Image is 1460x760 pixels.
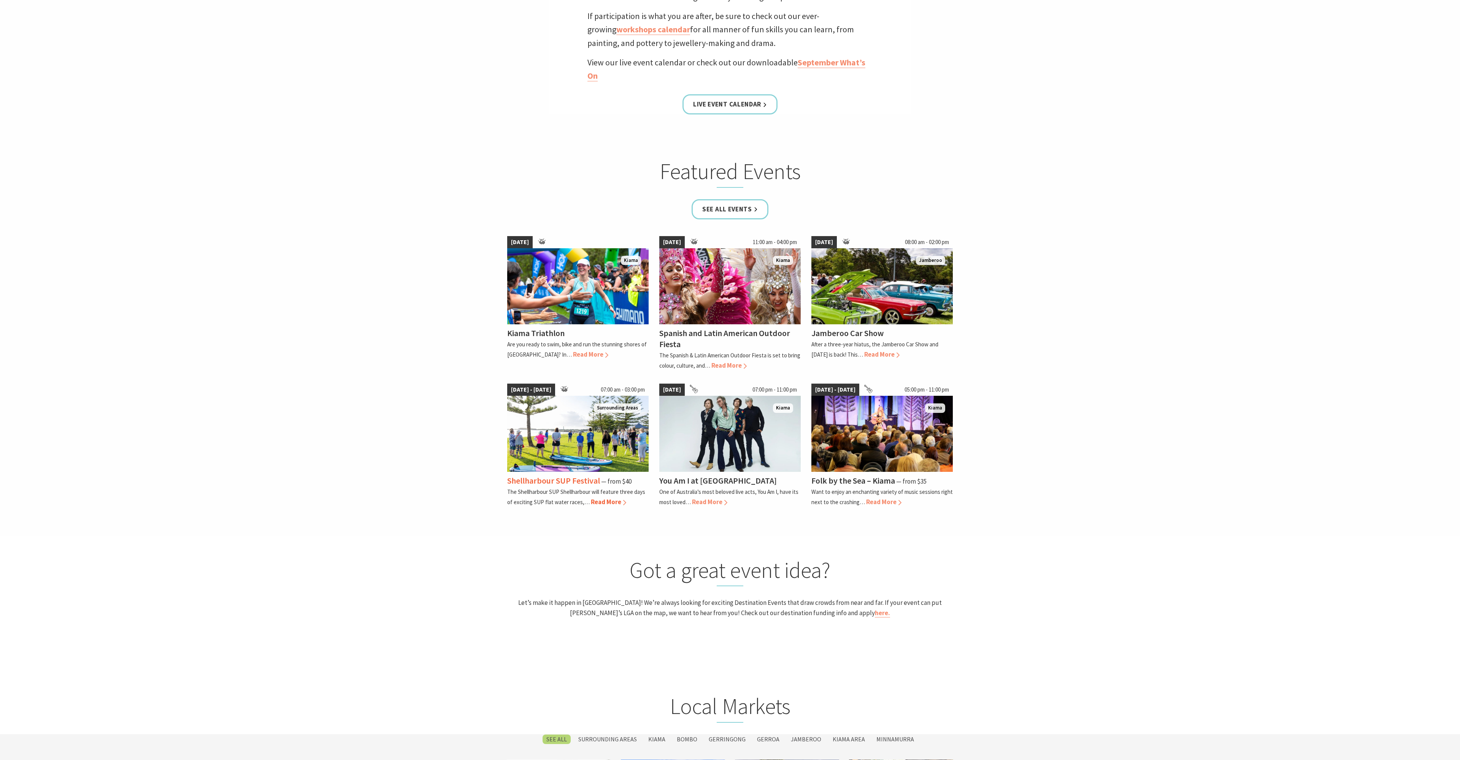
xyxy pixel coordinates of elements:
[511,395,536,421] button: Click to Favourite Shellharbour SUP Festival
[587,56,873,83] p: View our live event calendar or check out our downloadable
[507,384,555,396] span: [DATE] - [DATE]
[682,94,778,114] a: Live Event Calendar
[866,498,901,506] span: Read More
[692,498,727,506] span: Read More
[864,350,900,359] span: Read More
[616,24,690,35] a: workshops calendar
[811,236,953,371] a: [DATE] 08:00 am - 02:00 pm Jamberoo Car Show Jamberoo Jamberoo Car Show After a three-year hiatus...
[659,384,685,396] span: [DATE]
[901,236,953,248] span: 08:00 am - 02:00 pm
[811,341,938,358] p: After a three-year hiatus, the Jamberoo Car Show and [DATE] is back! This…
[543,735,571,744] label: SEE All
[659,384,801,507] a: [DATE] 07:00 pm - 11:00 pm You Am I Kiama You Am I at [GEOGRAPHIC_DATA] One of Australia’s most b...
[749,236,801,248] span: 11:00 am - 04:00 pm
[507,488,645,506] p: The Shellharbour SUP Shellharbour will feature three days of exciting SUP flat water races,…
[692,199,768,219] a: See all Events
[621,256,641,265] span: Kiama
[811,236,837,248] span: [DATE]
[507,328,565,338] h4: Kiama Triathlon
[925,403,945,413] span: Kiama
[507,396,649,472] img: Jodie Edwards Welcome to Country
[659,236,685,248] span: [DATE]
[811,488,953,506] p: Want to enjoy an enchanting variety of music sessions right next to the crashing…
[507,236,649,371] a: [DATE] kiamatriathlon Kiama Kiama Triathlon Are you ready to swim, bike and run the stunning shor...
[659,475,777,486] h4: You Am I at [GEOGRAPHIC_DATA]
[505,693,955,723] h2: Local Markets
[873,735,918,744] label: Minnamurra
[811,248,953,324] img: Jamberoo Car Show
[597,384,649,396] span: 07:00 am - 03:00 pm
[875,609,890,617] a: here.
[507,236,533,248] span: [DATE]
[507,341,647,358] p: Are you ready to swim, bike and run the stunning shores of [GEOGRAPHIC_DATA]? In…
[829,735,869,744] label: Kiama Area
[644,735,669,744] label: Kiama
[573,350,608,359] span: Read More
[507,475,600,486] h4: Shellharbour SUP Festival
[896,477,927,486] span: ⁠— from $35
[787,735,825,744] label: Jamberoo
[811,328,884,338] h4: Jamberoo Car Show
[749,384,801,396] span: 07:00 pm - 11:00 pm
[594,403,641,413] span: Surrounding Areas
[773,403,793,413] span: Kiama
[581,158,879,188] h2: Featured Events
[811,396,953,472] img: Folk by the Sea - Showground Pavilion
[811,384,859,396] span: [DATE] - [DATE]
[811,475,895,486] h4: Folk by the Sea – Kiama
[916,256,945,265] span: Jamberoo
[507,384,649,507] a: [DATE] - [DATE] 07:00 am - 03:00 pm Jodie Edwards Welcome to Country Surrounding Areas Shellharbo...
[773,256,793,265] span: Kiama
[591,498,626,506] span: Read More
[587,57,865,81] a: September What’s On
[659,236,801,371] a: [DATE] 11:00 am - 04:00 pm Dancers in jewelled pink and silver costumes with feathers, holding th...
[901,384,953,396] span: 05:00 pm - 11:00 pm
[601,477,632,486] span: ⁠— from $40
[659,488,798,506] p: One of Australia’s most beloved live acts, You Am I, have its most loved…
[705,735,749,744] label: Gerringong
[659,328,790,349] h4: Spanish and Latin American Outdoor Fiesta
[505,598,955,618] p: Let’s make it happen in [GEOGRAPHIC_DATA]! We’re always looking for exciting Destination Events t...
[753,735,783,744] label: Gerroa
[587,10,873,50] p: If participation is what you are after, be sure to check out our ever-growing for all manner of f...
[659,248,801,324] img: Dancers in jewelled pink and silver costumes with feathers, holding their hands up while smiling
[659,396,801,472] img: You Am I
[659,352,800,369] p: The Spanish & Latin American Outdoor Fiesta is set to bring colour, culture, and…
[711,361,747,370] span: Read More
[507,248,649,324] img: kiamatriathlon
[811,384,953,507] a: [DATE] - [DATE] 05:00 pm - 11:00 pm Folk by the Sea - Showground Pavilion Kiama Folk by the Sea –...
[574,735,641,744] label: Surrounding Areas
[505,557,955,587] h2: Got a great event idea?
[673,735,701,744] label: Bombo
